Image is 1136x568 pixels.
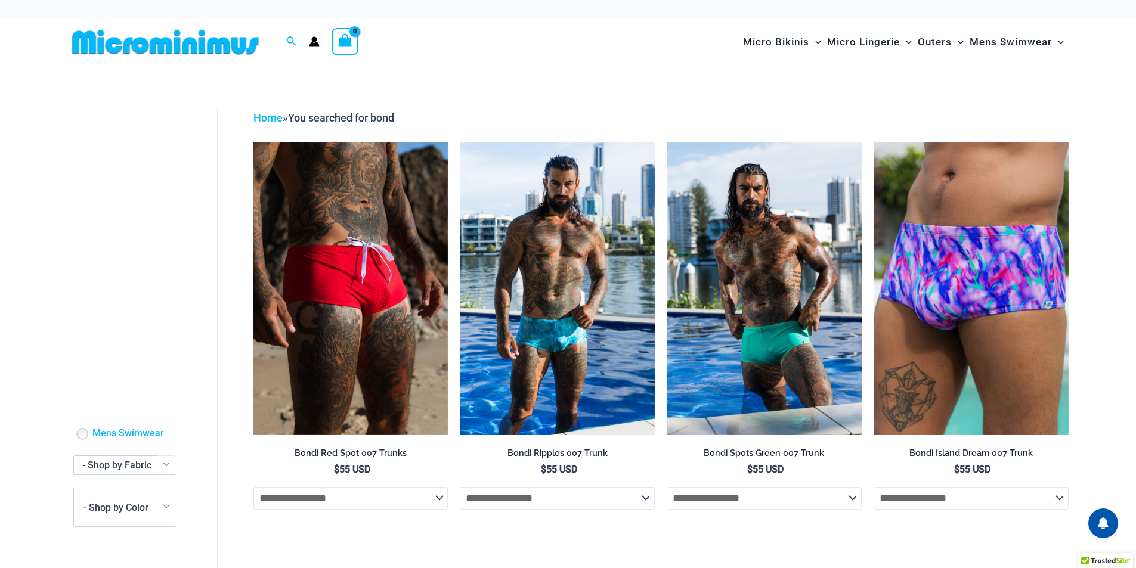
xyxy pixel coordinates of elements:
a: Bondi Ripples 007 Trunk [460,448,655,463]
span: - Shop by Color [73,488,175,527]
span: Outers [918,27,952,57]
a: Home [253,111,283,124]
img: Bondi Island Dream 007 Trunk 01 [874,142,1069,434]
a: Bondi Red Spot 007 Trunks [253,448,448,463]
a: Search icon link [286,35,297,49]
a: View Shopping Cart, empty [332,28,359,55]
span: - Shop by Fabric [73,455,175,475]
span: Menu Toggle [900,27,912,57]
span: Menu Toggle [809,27,821,57]
h2: Bondi Spots Green 007 Trunk [667,448,862,459]
h2: Bondi Island Dream 007 Trunk [874,448,1069,459]
a: Mens Swimwear [92,427,164,440]
nav: Site Navigation [738,22,1069,62]
span: $ [954,464,959,475]
img: MM SHOP LOGO FLAT [67,29,264,55]
a: OutersMenu ToggleMenu Toggle [915,24,967,60]
a: Bondi Red Spot 007 Trunks 03Bondi Red Spot 007 Trunks 05Bondi Red Spot 007 Trunks 05 [253,142,448,434]
img: Bondi Spots Green 007 Trunk 07 [667,142,862,434]
span: Mens Swimwear [970,27,1052,57]
bdi: 55 USD [747,464,784,475]
span: Micro Bikinis [743,27,809,57]
span: You searched for bond [288,111,394,124]
iframe: TrustedSite Certified [73,100,181,338]
span: Menu Toggle [1052,27,1064,57]
span: - Shop by Color [74,488,175,526]
span: $ [541,464,546,475]
img: Bondi Red Spot 007 Trunks 03 [253,142,448,434]
span: - Shop by Fabric [82,460,151,471]
span: $ [334,464,339,475]
a: Micro BikinisMenu ToggleMenu Toggle [740,24,824,60]
span: - Shop by Color [83,502,148,513]
h2: Bondi Ripples 007 Trunk [460,448,655,459]
span: » [253,111,394,124]
bdi: 55 USD [541,464,577,475]
a: Bondi Island Dream 007 Trunk 01Bondi Island Dream 007 Trunk 03Bondi Island Dream 007 Trunk 03 [874,142,1069,434]
span: $ [747,464,753,475]
a: Account icon link [309,36,320,47]
span: - Shop by Fabric [74,456,175,474]
span: Micro Lingerie [827,27,900,57]
h2: Bondi Red Spot 007 Trunks [253,448,448,459]
a: Mens SwimwearMenu ToggleMenu Toggle [967,24,1067,60]
a: Bondi Island Dream 007 Trunk [874,448,1069,463]
a: Bondi Spots Green 007 Trunk [667,448,862,463]
a: Bondi Spots Green 007 Trunk 07Bondi Spots Green 007 Trunk 03Bondi Spots Green 007 Trunk 03 [667,142,862,434]
a: Micro LingerieMenu ToggleMenu Toggle [824,24,915,60]
img: Bondi Ripples 007 Trunk 01 [460,142,655,434]
bdi: 55 USD [954,464,990,475]
span: Menu Toggle [952,27,964,57]
bdi: 55 USD [334,464,370,475]
a: Bondi Ripples 007 Trunk 01Bondi Ripples 007 Trunk 03Bondi Ripples 007 Trunk 03 [460,142,655,434]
